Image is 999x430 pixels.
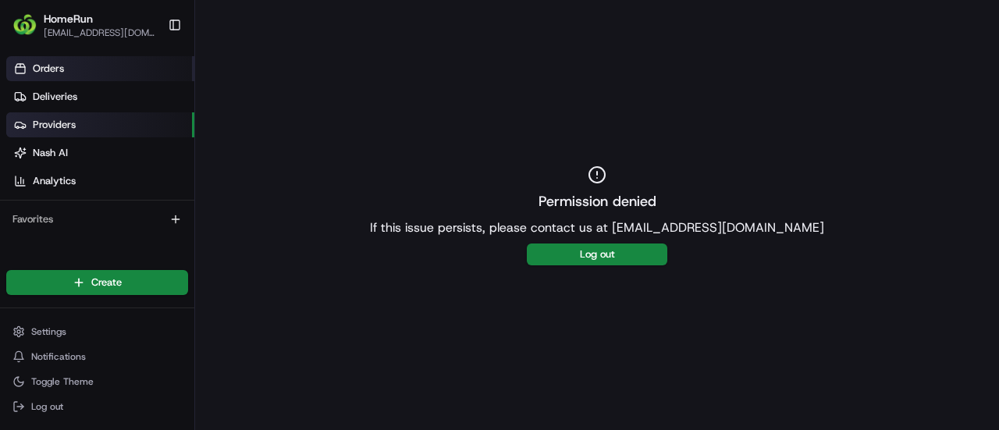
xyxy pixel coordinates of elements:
[31,325,66,338] span: Settings
[41,100,258,116] input: Clear
[53,164,197,176] div: We're available if you need us!
[16,15,47,46] img: Nash
[53,148,256,164] div: Start new chat
[31,350,86,363] span: Notifications
[6,84,194,109] a: Deliveries
[6,371,188,393] button: Toggle Theme
[16,148,44,176] img: 1736555255976-a54dd68f-1ca7-489b-9aae-adbdc363a1c4
[31,226,119,241] span: Knowledge Base
[31,375,94,388] span: Toggle Theme
[12,12,37,37] img: HomeRun
[6,207,188,232] div: Favorites
[110,263,189,275] a: Powered byPylon
[9,219,126,247] a: 📗Knowledge Base
[91,275,122,290] span: Create
[370,219,824,237] p: If this issue persists, please contact us at [EMAIL_ADDRESS][DOMAIN_NAME]
[33,90,77,104] span: Deliveries
[16,227,28,240] div: 📗
[155,264,189,275] span: Pylon
[33,118,76,132] span: Providers
[6,112,194,137] a: Providers
[539,190,656,212] h2: Permission denied
[44,11,93,27] button: HomeRun
[44,27,155,39] button: [EMAIL_ADDRESS][DOMAIN_NAME]
[6,321,188,343] button: Settings
[6,56,194,81] a: Orders
[6,346,188,368] button: Notifications
[33,146,68,160] span: Nash AI
[6,169,194,194] a: Analytics
[126,219,257,247] a: 💻API Documentation
[31,400,63,413] span: Log out
[148,226,251,241] span: API Documentation
[33,174,76,188] span: Analytics
[265,153,284,172] button: Start new chat
[6,270,188,295] button: Create
[33,62,64,76] span: Orders
[6,396,188,418] button: Log out
[16,62,284,87] p: Welcome 👋
[527,243,667,265] button: Log out
[6,140,194,165] a: Nash AI
[132,227,144,240] div: 💻
[6,6,162,44] button: HomeRunHomeRun[EMAIL_ADDRESS][DOMAIN_NAME]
